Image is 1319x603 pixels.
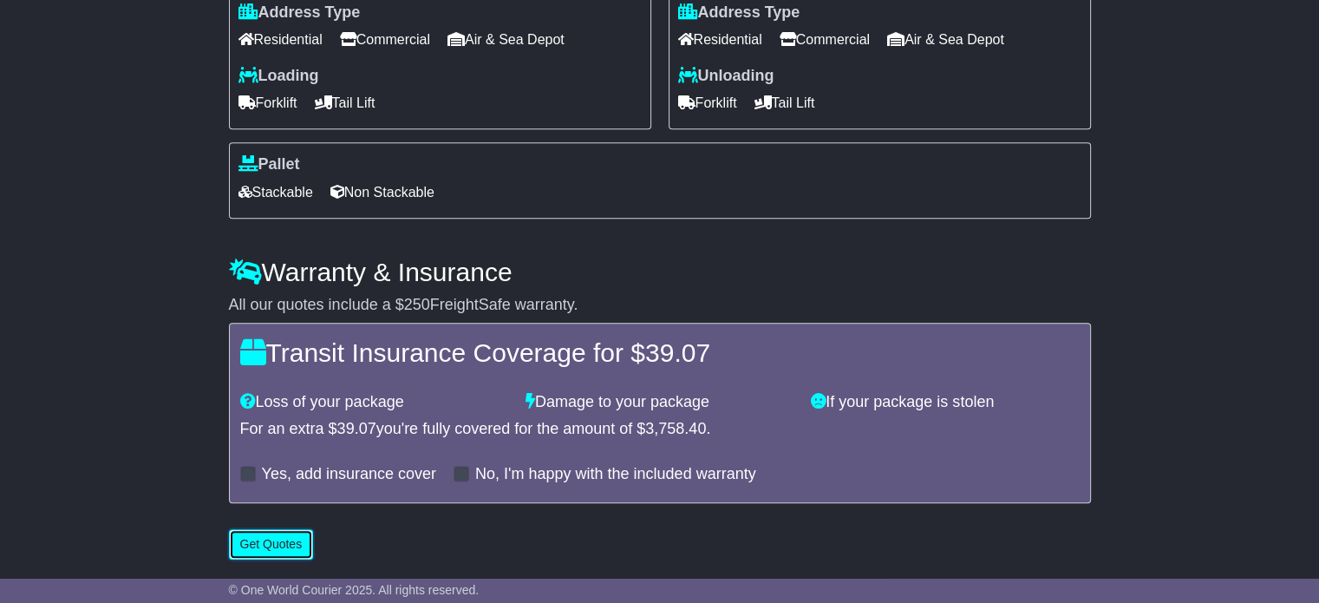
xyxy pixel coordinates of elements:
[678,67,774,86] label: Unloading
[232,393,517,412] div: Loss of your package
[238,3,361,23] label: Address Type
[645,338,710,367] span: 39.07
[802,393,1087,412] div: If your package is stolen
[678,3,800,23] label: Address Type
[780,26,870,53] span: Commercial
[754,89,815,116] span: Tail Lift
[340,26,430,53] span: Commercial
[678,26,762,53] span: Residential
[238,155,300,174] label: Pallet
[330,179,434,206] span: Non Stackable
[240,338,1080,367] h4: Transit Insurance Coverage for $
[238,67,319,86] label: Loading
[238,26,323,53] span: Residential
[447,26,565,53] span: Air & Sea Depot
[262,465,436,484] label: Yes, add insurance cover
[240,420,1080,439] div: For an extra $ you're fully covered for the amount of $ .
[475,465,756,484] label: No, I'm happy with the included warranty
[337,420,376,437] span: 39.07
[229,529,314,560] button: Get Quotes
[678,89,737,116] span: Forklift
[887,26,1004,53] span: Air & Sea Depot
[517,393,802,412] div: Damage to your package
[229,296,1091,315] div: All our quotes include a $ FreightSafe warranty.
[229,583,480,597] span: © One World Courier 2025. All rights reserved.
[645,420,706,437] span: 3,758.40
[404,296,430,313] span: 250
[238,89,297,116] span: Forklift
[229,258,1091,286] h4: Warranty & Insurance
[238,179,313,206] span: Stackable
[315,89,375,116] span: Tail Lift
